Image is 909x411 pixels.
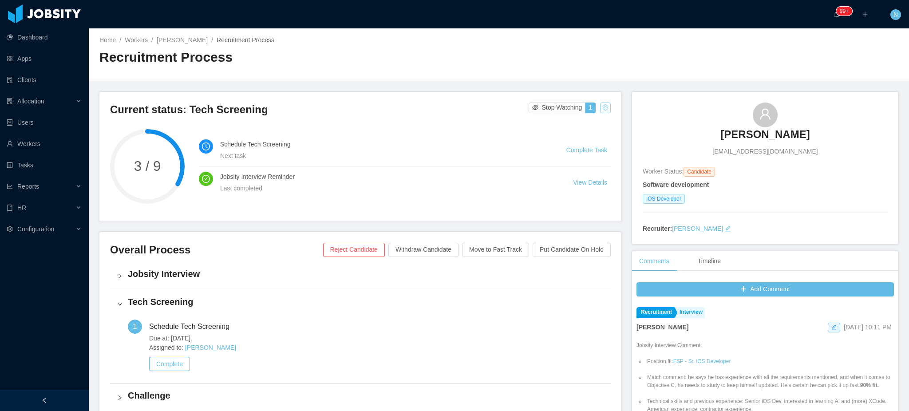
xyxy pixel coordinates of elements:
a: [PERSON_NAME] [157,36,208,43]
button: icon: eye-invisibleStop Watching [529,103,586,113]
button: 1 [585,103,596,113]
i: icon: clock-circle [202,142,210,150]
strong: Software development [643,181,709,188]
span: Assigned to: [149,343,360,352]
span: IOS Developer [643,194,685,204]
button: Complete [149,357,190,371]
span: Due at: [DATE]. [149,334,360,343]
a: icon: profileTasks [7,156,82,174]
a: [PERSON_NAME] [720,127,810,147]
span: / [119,36,121,43]
a: icon: robotUsers [7,114,82,131]
i: icon: right [117,273,123,279]
a: Interview [675,307,705,318]
a: Home [99,36,116,43]
a: Recruitment [636,307,674,318]
h4: Challenge [128,389,604,402]
div: icon: rightTech Screening [110,290,611,318]
i: icon: user [759,108,771,120]
span: Candidate [684,167,715,177]
i: icon: solution [7,98,13,104]
i: icon: setting [7,226,13,232]
i: icon: bell [834,11,840,17]
a: [PERSON_NAME] [185,344,236,351]
strong: [PERSON_NAME] [636,324,688,331]
a: icon: userWorkers [7,135,82,153]
span: Allocation [17,98,44,105]
span: Configuration [17,225,54,233]
i: icon: right [117,301,123,307]
li: Match comment: he says he has experience with all the requirements mentioned, and when it comes t... [645,373,894,389]
h4: Jobsity Interview Reminder [220,172,552,182]
div: Comments [632,251,676,271]
span: HR [17,204,26,211]
span: Recruitment Process [217,36,274,43]
i: icon: right [117,395,123,400]
i: icon: check-circle [202,175,210,183]
h4: Tech Screening [128,296,604,308]
button: icon: plusAdd Comment [636,282,894,296]
span: / [151,36,153,43]
strong: Recruiter: [643,225,672,232]
i: icon: line-chart [7,183,13,190]
i: icon: edit [725,225,731,232]
li: Position fit: [645,357,894,365]
button: Move to Fast Track [462,243,529,257]
sup: 1639 [836,7,852,16]
h3: Current status: Tech Screening [110,103,529,117]
span: 3 / 9 [110,159,185,173]
h3: [PERSON_NAME] [720,127,810,142]
a: View Details [573,179,607,186]
h2: Recruitment Process [99,48,499,67]
button: Withdraw Candidate [388,243,458,257]
a: icon: pie-chartDashboard [7,28,82,46]
span: [EMAIL_ADDRESS][DOMAIN_NAME] [712,147,818,156]
i: icon: book [7,205,13,211]
div: Schedule Tech Screening [149,320,237,334]
span: 1 [133,323,137,330]
h3: Overall Process [110,243,323,257]
span: [DATE] 10:11 PM [844,324,892,331]
h4: Schedule Tech Screening [220,139,545,149]
i: icon: plus [862,11,868,17]
button: Reject Candidate [323,243,385,257]
div: icon: rightJobsity Interview [110,262,611,290]
div: Next task [220,151,545,161]
a: Complete Task [566,146,607,154]
a: icon: appstoreApps [7,50,82,67]
div: Timeline [691,251,728,271]
a: Workers [125,36,148,43]
a: FSP - Sr. iOS Developer [673,358,731,364]
button: icon: setting [600,103,611,113]
span: / [211,36,213,43]
span: Reports [17,183,39,190]
a: [PERSON_NAME] [672,225,723,232]
a: Complete [149,360,190,368]
a: icon: auditClients [7,71,82,89]
strong: 90% fit. [860,382,879,388]
span: N [893,9,898,20]
button: Put Candidate On Hold [533,243,611,257]
span: Worker Status: [643,168,684,175]
h4: Jobsity Interview [128,268,604,280]
i: icon: edit [831,324,837,330]
div: Last completed [220,183,552,193]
